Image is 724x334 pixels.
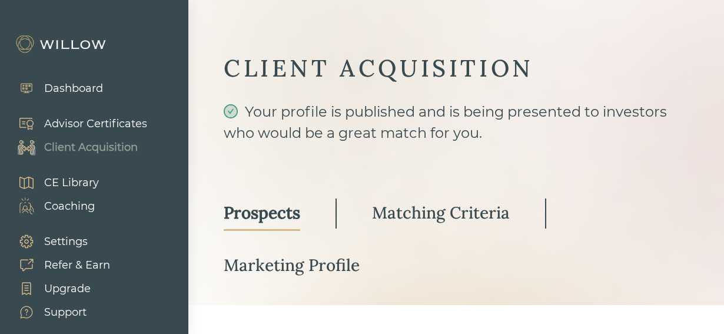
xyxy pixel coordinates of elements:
[6,194,99,218] a: Coaching
[6,253,110,277] a: Refer & Earn
[44,257,110,273] div: Refer & Earn
[44,199,95,214] div: Coaching
[44,116,147,132] div: Advisor Certificates
[44,81,103,97] div: Dashboard
[44,140,138,156] div: Client Acquisition
[44,281,91,297] div: Upgrade
[224,249,360,282] a: Marketing Profile
[6,171,99,194] a: CE Library
[224,104,238,118] span: check-circle
[6,112,147,135] a: Advisor Certificates
[44,234,88,250] div: Settings
[6,77,103,100] a: Dashboard
[224,202,300,223] div: Prospects
[372,196,510,231] a: Matching Criteria
[224,101,689,165] div: Your profile is published and is being presented to investors who would be a great match for you.
[372,202,510,223] div: Matching Criteria
[6,135,147,159] a: Client Acquisition
[6,230,110,253] a: Settings
[224,196,300,231] a: Prospects
[224,53,689,84] div: CLIENT ACQUISITION
[224,254,360,276] div: Marketing Profile
[6,277,110,300] a: Upgrade
[44,175,99,191] div: CE Library
[44,305,87,320] div: Support
[15,35,109,54] img: Willow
